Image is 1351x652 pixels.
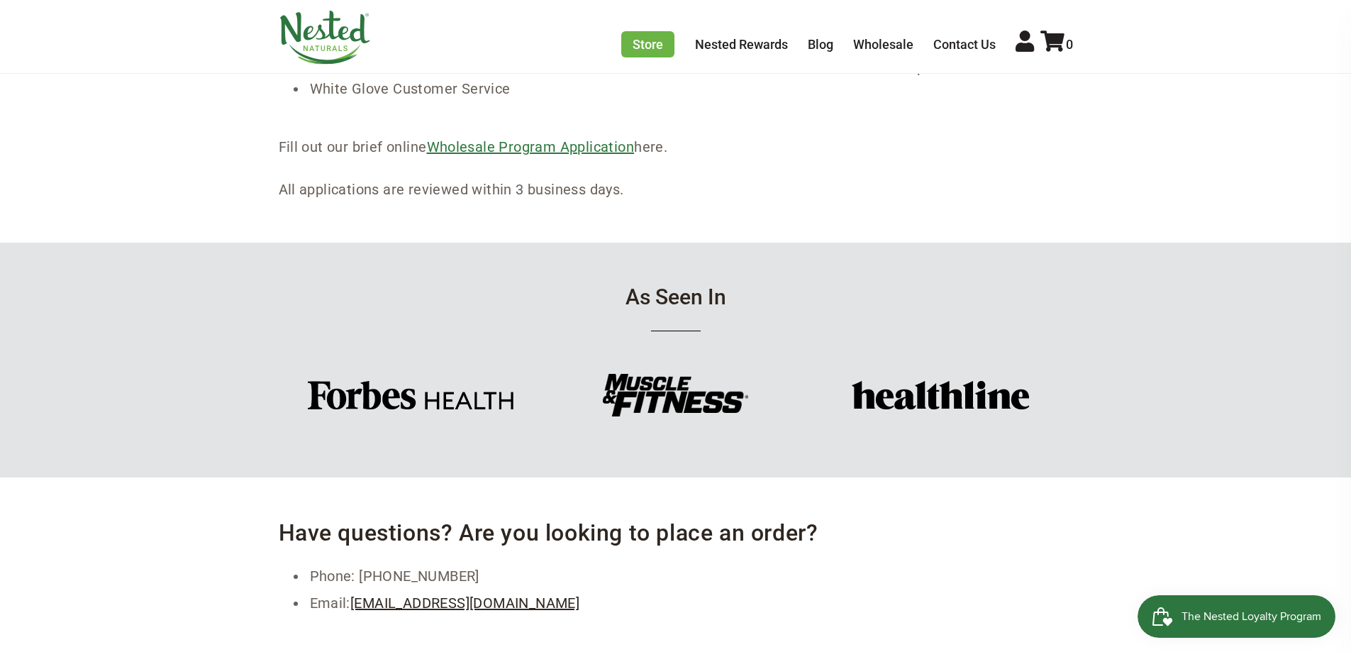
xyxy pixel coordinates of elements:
[427,138,635,155] a: Wholesale Program Application
[603,374,748,416] img: MF.png
[307,563,1073,590] li: Phone: [PHONE_NUMBER]
[1138,595,1337,638] iframe: Button to open loyalty program pop-up
[279,179,1073,200] p: All applications are reviewed within 3 business days.
[933,37,996,52] a: Contact Us
[852,381,1029,409] img: Healthline
[279,136,1073,158] p: Fill out our brief online here.
[695,37,788,52] a: Nested Rewards
[279,11,371,65] img: Nested Naturals
[279,285,1073,332] h4: As Seen In
[808,37,833,52] a: Blog
[621,31,674,57] a: Store
[1066,37,1073,52] span: 0
[307,75,660,102] li: White Glove Customer Service
[350,595,579,612] a: [EMAIL_ADDRESS][DOMAIN_NAME]
[853,37,913,52] a: Wholesale
[308,381,513,409] img: Forbes Health
[307,590,1073,617] li: Email:
[1040,37,1073,52] a: 0
[279,506,1073,548] h3: Have questions? Are you looking to place an order?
